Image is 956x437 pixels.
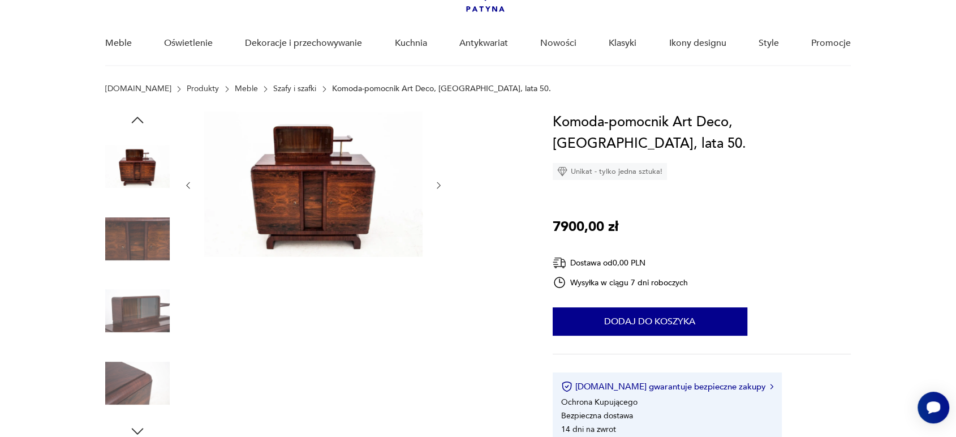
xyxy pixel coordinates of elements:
div: Wysyłka w ciągu 7 dni roboczych [553,276,688,289]
a: Ikony designu [669,22,726,65]
img: Zdjęcie produktu Komoda-pomocnik Art Deco, Polska, lata 50. [105,351,170,415]
li: Bezpieczna dostawa [561,410,633,421]
div: Unikat - tylko jedna sztuka! [553,163,667,180]
a: Klasyki [609,22,636,65]
img: Ikona diamentu [557,166,567,177]
img: Zdjęcie produktu Komoda-pomocnik Art Deco, Polska, lata 50. [105,279,170,343]
img: Zdjęcie produktu Komoda-pomocnik Art Deco, Polska, lata 50. [105,134,170,199]
img: Zdjęcie produktu Komoda-pomocnik Art Deco, Polska, lata 50. [204,112,423,257]
p: Komoda-pomocnik Art Deco, [GEOGRAPHIC_DATA], lata 50. [332,84,551,93]
a: Promocje [811,22,851,65]
a: Oświetlenie [164,22,213,65]
div: Dostawa od 0,00 PLN [553,256,688,270]
img: Ikona strzałki w prawo [770,384,773,389]
img: Ikona dostawy [553,256,566,270]
a: Antykwariat [459,22,508,65]
a: Dekoracje i przechowywanie [245,22,362,65]
a: Nowości [540,22,576,65]
a: Produkty [187,84,219,93]
a: Meble [105,22,132,65]
button: Dodaj do koszyka [553,307,747,336]
li: Ochrona Kupującego [561,397,638,408]
a: Meble [235,84,258,93]
p: 7900,00 zł [553,216,618,238]
li: 14 dni na zwrot [561,424,616,435]
a: Szafy i szafki [273,84,316,93]
img: Zdjęcie produktu Komoda-pomocnik Art Deco, Polska, lata 50. [105,207,170,271]
h1: Komoda-pomocnik Art Deco, [GEOGRAPHIC_DATA], lata 50. [553,112,851,155]
button: [DOMAIN_NAME] gwarantuje bezpieczne zakupy [561,381,773,392]
a: Kuchnia [395,22,427,65]
a: Style [759,22,779,65]
img: Ikona certyfikatu [561,381,572,392]
iframe: Smartsupp widget button [918,392,949,423]
a: [DOMAIN_NAME] [105,84,171,93]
